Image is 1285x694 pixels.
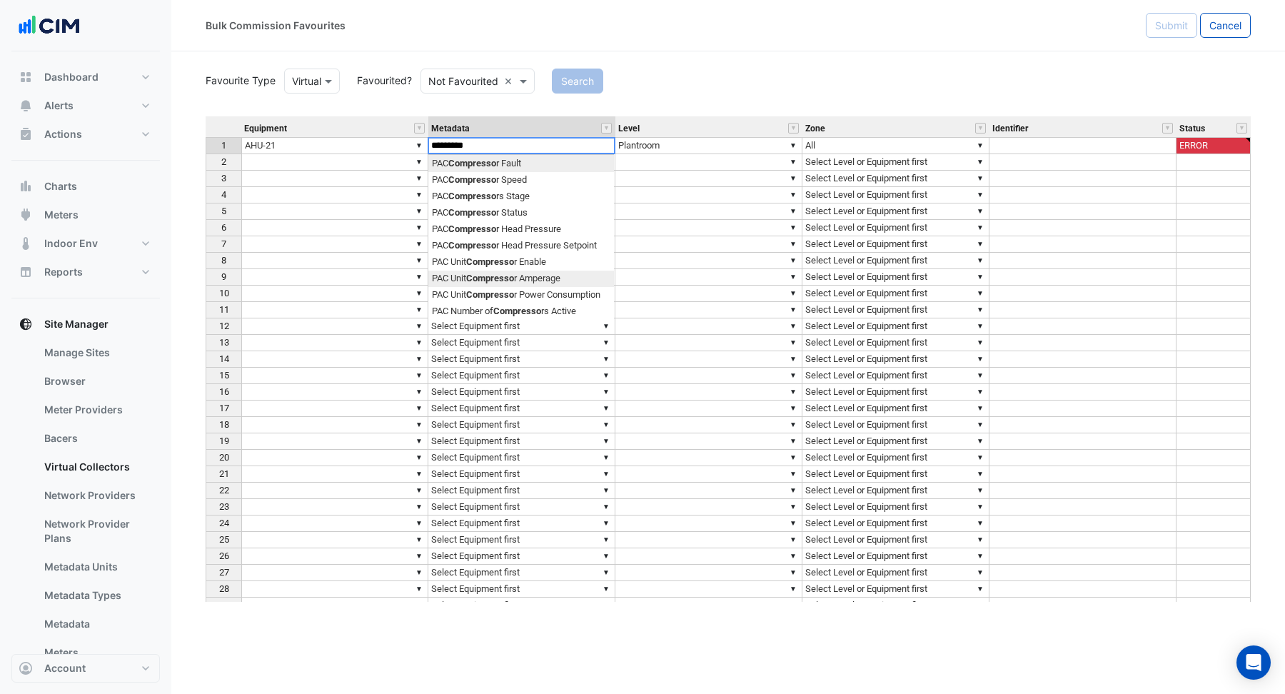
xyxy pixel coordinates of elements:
div: ▼ [974,565,986,580]
td: PAC r Status [428,205,615,221]
div: ▼ [787,384,799,399]
div: ▼ [787,532,799,547]
div: ▼ [974,516,986,530]
div: ▼ [600,581,612,596]
div: ▼ [413,187,425,202]
div: ▼ [974,351,986,366]
a: Virtual Collectors [33,453,160,481]
div: ▼ [974,466,986,481]
div: ▼ [413,581,425,596]
div: ▼ [413,516,425,530]
div: ▼ [787,466,799,481]
td: Select Level or Equipment first [802,318,989,335]
div: ▼ [600,384,612,399]
div: ▼ [787,433,799,448]
button: Site Manager [11,310,160,338]
button: Cancel [1200,13,1251,38]
span: Identifier [992,124,1028,134]
div: ▼ [787,516,799,530]
div: ▼ [787,598,799,613]
div: ▼ [600,499,612,514]
app-icon: Indoor Env [19,236,33,251]
div: ▼ [600,335,612,350]
span: Charts [44,179,77,193]
span: Cancel [1209,19,1241,31]
td: Select Level or Equipment first [802,335,989,351]
div: ▼ [413,401,425,416]
div: ▼ [974,368,986,383]
div: ▼ [787,269,799,284]
div: ▼ [787,236,799,251]
span: 24 [219,518,229,528]
div: ▼ [974,220,986,235]
div: ▼ [974,450,986,465]
div: ▼ [974,532,986,547]
strong: Compresso [448,191,496,201]
td: Select Equipment first [428,351,615,368]
span: 21 [219,468,229,479]
span: 27 [219,567,229,578]
div: ▼ [787,138,799,153]
strong: Compresso [448,207,496,218]
td: Select Equipment first [428,581,615,598]
td: Select Level or Equipment first [802,171,989,187]
td: Select Level or Equipment first [802,417,989,433]
div: ▼ [787,253,799,268]
div: ▼ [413,548,425,563]
div: ▼ [413,302,425,317]
label: Favourited? [348,73,412,88]
span: 29 [219,600,229,610]
span: Level [618,124,640,134]
button: Actions [11,120,160,149]
td: Select Equipment first [428,532,615,548]
td: Select Level or Equipment first [802,154,989,171]
div: ▼ [413,269,425,284]
div: ▼ [787,565,799,580]
span: Alerts [44,99,74,113]
span: Actions [44,127,82,141]
td: Select Equipment first [428,548,615,565]
a: Bacers [33,424,160,453]
button: Indoor Env [11,229,160,258]
app-icon: Charts [19,179,33,193]
div: ▼ [413,417,425,432]
div: ▼ [600,351,612,366]
td: Select Equipment first [428,401,615,417]
div: ▼ [600,401,612,416]
div: ▼ [413,335,425,350]
td: All [802,137,989,154]
td: Select Equipment first [428,466,615,483]
strong: Compresso [448,158,496,169]
span: 7 [221,238,226,249]
span: 16 [219,386,229,397]
img: Company Logo [17,11,81,40]
div: ▼ [974,335,986,350]
app-icon: Actions [19,127,33,141]
td: Select Equipment first [428,433,615,450]
span: 1 [221,140,226,151]
strong: Compresso [448,223,496,234]
div: ▼ [413,384,425,399]
div: ▼ [974,236,986,251]
div: ▼ [600,565,612,580]
span: Clear [504,74,516,89]
div: ▼ [787,302,799,317]
div: ▼ [413,466,425,481]
td: Select Level or Equipment first [802,548,989,565]
span: Equipment [244,124,287,134]
button: Meters [11,201,160,229]
td: Select Level or Equipment first [802,236,989,253]
div: ▼ [413,318,425,333]
div: ▼ [413,433,425,448]
div: ▼ [974,499,986,514]
div: ▼ [600,318,612,333]
span: 10 [219,288,229,298]
div: ▼ [787,318,799,333]
td: Select Equipment first [428,499,615,516]
div: Bulk Commission Favourites [206,18,346,33]
span: 28 [219,583,229,594]
div: ▼ [413,253,425,268]
div: ▼ [974,253,986,268]
div: ▼ [787,171,799,186]
td: Select Level or Equipment first [802,187,989,203]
